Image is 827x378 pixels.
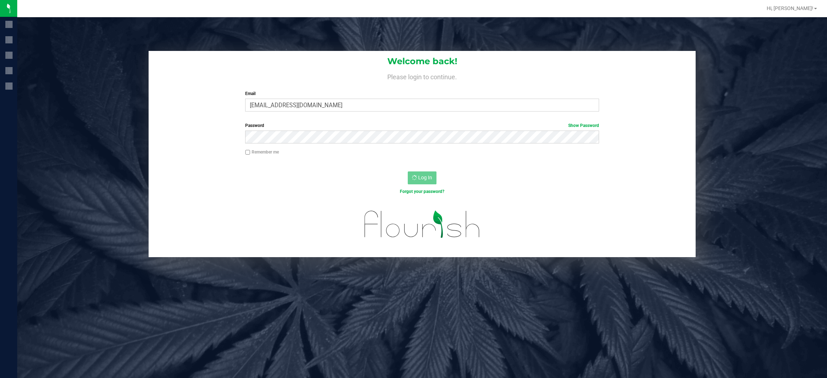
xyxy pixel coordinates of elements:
[400,189,444,194] a: Forgot your password?
[245,149,279,155] label: Remember me
[245,150,250,155] input: Remember me
[767,5,813,11] span: Hi, [PERSON_NAME]!
[149,57,696,66] h1: Welcome back!
[149,72,696,80] h4: Please login to continue.
[418,175,432,180] span: Log In
[245,90,599,97] label: Email
[568,123,599,128] a: Show Password
[408,171,436,184] button: Log In
[245,123,264,128] span: Password
[354,202,491,246] img: flourish_logo.svg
